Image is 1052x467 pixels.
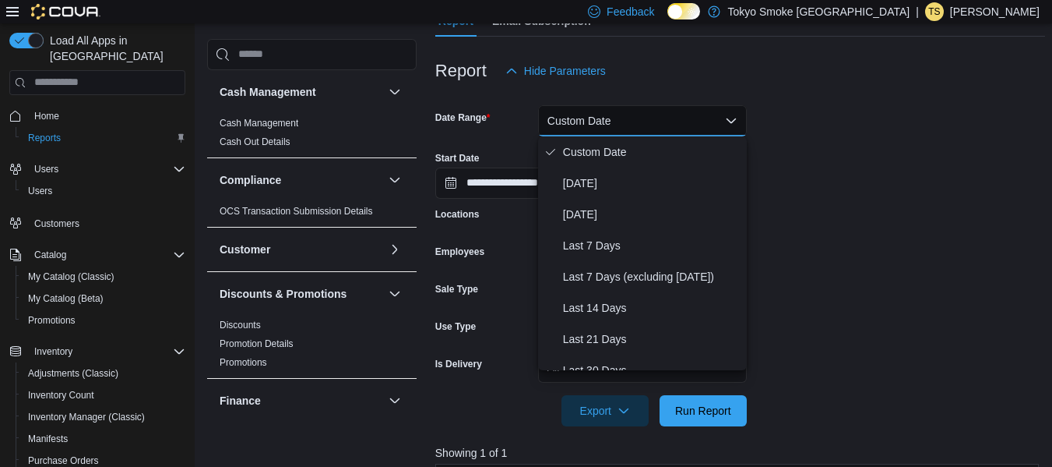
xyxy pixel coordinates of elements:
p: [PERSON_NAME] [950,2,1040,21]
button: Custom Date [538,105,747,136]
span: Users [28,160,185,179]
span: Users [34,163,58,175]
label: Sale Type [435,283,478,295]
span: Inventory Count [22,386,185,405]
label: Locations [435,208,480,221]
button: Export [561,395,649,426]
button: Inventory [3,341,192,363]
img: Cova [31,4,100,19]
button: Home [3,104,192,127]
button: Catalog [28,246,72,264]
h3: Discounts & Promotions [220,286,347,302]
button: Discounts & Promotions [385,285,404,303]
button: Compliance [220,172,382,188]
span: Run Report [675,403,731,419]
a: Manifests [22,430,74,448]
button: Catalog [3,244,192,266]
button: Users [16,180,192,202]
span: Catalog [34,249,66,261]
button: Users [28,160,65,179]
label: Date Range [435,111,491,124]
span: Manifests [22,430,185,448]
a: OCS Transaction Submission Details [220,206,373,217]
span: Inventory [28,342,185,361]
span: TS [928,2,940,21]
label: Use Type [435,320,476,333]
span: Promotions [28,314,76,327]
a: My Catalog (Beta) [22,289,110,308]
button: Users [3,158,192,180]
span: Inventory Manager (Classic) [28,411,145,423]
button: Cash Management [385,83,404,101]
span: Discounts [220,319,261,331]
h3: Cash Management [220,84,316,100]
button: Manifests [16,428,192,450]
button: Hide Parameters [499,55,612,87]
button: Inventory Manager (Classic) [16,406,192,428]
button: Customer [385,240,404,259]
a: Home [28,107,65,126]
button: Compliance [385,171,404,189]
h3: Compliance [220,172,281,188]
span: Last 7 Days [563,236,741,255]
a: Customers [28,214,86,233]
span: Cash Management [220,117,298,129]
a: Promotions [220,357,267,368]
span: Last 14 Days [563,299,741,317]
span: [DATE] [563,174,741,193]
span: My Catalog (Classic) [28,271,114,283]
h3: Finance [220,393,261,409]
span: Catalog [28,246,185,264]
a: My Catalog (Classic) [22,267,121,286]
span: Inventory Manager (Classic) [22,408,185,426]
span: My Catalog (Beta) [28,292,104,305]
p: Showing 1 of 1 [435,445,1045,461]
span: Cash Out Details [220,136,290,148]
button: Inventory Count [16,384,192,406]
a: Discounts [220,320,261,331]
button: Customer [220,242,382,257]
a: Inventory Manager (Classic) [22,408,151,426]
span: Customers [28,213,185,232]
div: Cash Management [207,114,417,157]
button: Adjustments (Classic) [16,363,192,384]
button: Cash Management [220,84,382,100]
label: Is Delivery [435,358,482,370]
p: Tokyo Smoke [GEOGRAPHIC_DATA] [728,2,910,21]
span: Custom Date [563,143,741,161]
input: Dark Mode [667,3,700,19]
button: My Catalog (Classic) [16,266,192,288]
input: Press the down key to open a popover containing a calendar. [435,168,585,199]
button: Finance [385,391,404,410]
span: Adjustments (Classic) [22,364,185,383]
span: Hide Parameters [524,63,606,79]
span: [DATE] [563,205,741,224]
button: Customers [3,211,192,234]
span: Reports [28,132,61,144]
p: | [916,2,919,21]
div: Tyson Stansford [925,2,944,21]
a: Promotions [22,311,82,330]
a: Users [22,182,58,200]
button: Finance [220,393,382,409]
span: Promotions [220,356,267,369]
button: Discounts & Promotions [220,286,382,302]
h3: Customer [220,242,270,257]
span: Manifests [28,433,68,445]
span: Last 7 Days (excluding [DATE]) [563,267,741,286]
button: Reports [16,127,192,149]
span: Last 21 Days [563,330,741,348]
span: Reports [22,129,185,147]
label: Employees [435,246,484,258]
span: OCS Transaction Submission Details [220,205,373,218]
label: Start Date [435,152,480,165]
div: Discounts & Promotions [207,316,417,378]
div: Select listbox [538,136,747,370]
span: Users [28,185,52,197]
div: Compliance [207,202,417,227]
span: Load All Apps in [GEOGRAPHIC_DATA] [44,33,185,64]
button: My Catalog (Beta) [16,288,192,310]
span: Export [571,395,639,426]
h3: Report [435,62,487,80]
